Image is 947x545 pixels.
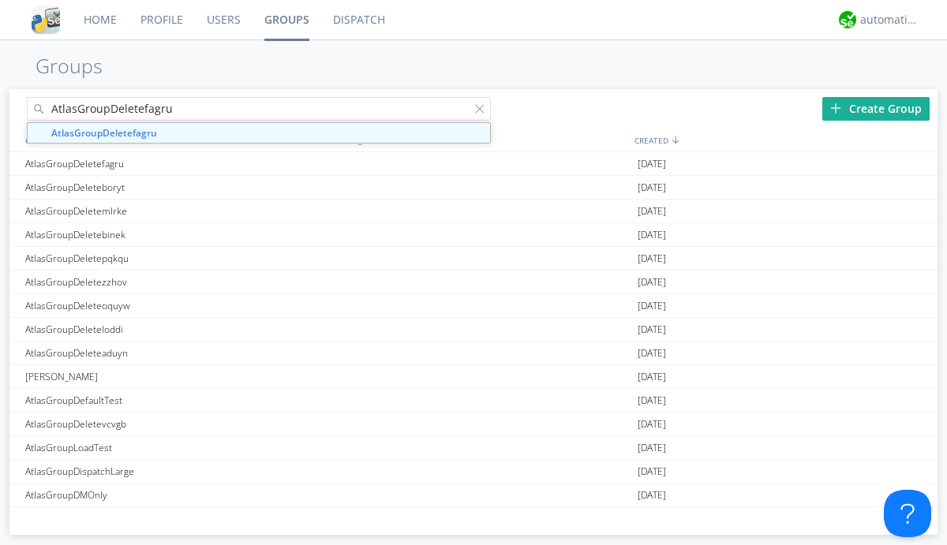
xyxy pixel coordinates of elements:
div: AtlasGroupDeleteaduyn [21,342,325,364]
span: [DATE] [638,223,666,247]
div: AtlasGroupDeleteboryt [21,176,325,199]
a: AtlasGroupDeletebinek[DATE] [9,223,938,247]
span: [DATE] [638,271,666,294]
div: AtlasGroupDeletepqkqu [21,247,325,270]
div: automation+atlas [860,12,919,28]
a: AtlasGroupDeletezzhov[DATE] [9,271,938,294]
span: [DATE] [638,483,666,507]
div: AtlasGroupDMOnly [21,483,325,506]
a: AtlasGroupDeleteboryt[DATE] [9,176,938,200]
a: AtlasGroupDeletemlrke[DATE] [9,200,938,223]
a: AtlasGroupMessageArchive[DATE] [9,507,938,531]
div: GROUPS [21,129,321,151]
strong: AtlasGroupDeletefagru [51,126,157,140]
div: AtlasGroupDispatchLarge [21,460,325,483]
div: AtlasGroupDeleteoquyw [21,294,325,317]
div: AtlasGroupDeleteloddi [21,318,325,341]
div: [PERSON_NAME] [21,365,325,388]
div: AtlasGroupDeletezzhov [21,271,325,293]
div: AtlasGroupDeletebinek [21,223,325,246]
div: AtlasGroupLoadTest [21,436,325,459]
a: AtlasGroupDeletepqkqu[DATE] [9,247,938,271]
span: [DATE] [638,200,666,223]
img: cddb5a64eb264b2086981ab96f4c1ba7 [32,6,60,34]
iframe: Toggle Customer Support [884,490,931,537]
a: AtlasGroupDeleteaduyn[DATE] [9,342,938,365]
span: [DATE] [638,436,666,460]
div: AtlasGroupDeletemlrke [21,200,325,222]
div: AtlasGroupDeletevcvgb [21,412,325,435]
img: d2d01cd9b4174d08988066c6d424eccd [839,11,856,28]
span: [DATE] [638,507,666,531]
span: [DATE] [638,389,666,412]
a: AtlasGroupDMOnly[DATE] [9,483,938,507]
a: AtlasGroupDispatchLarge[DATE] [9,460,938,483]
span: [DATE] [638,247,666,271]
a: AtlasGroupDeletevcvgb[DATE] [9,412,938,436]
a: AtlasGroupDeleteloddi[DATE] [9,318,938,342]
span: [DATE] [638,365,666,389]
span: [DATE] [638,152,666,176]
span: [DATE] [638,412,666,436]
span: [DATE] [638,176,666,200]
a: AtlasGroupDeletefagru[DATE] [9,152,938,176]
a: [PERSON_NAME][DATE] [9,365,938,389]
div: AtlasGroupDefaultTest [21,389,325,412]
div: AtlasGroupMessageArchive [21,507,325,530]
input: Search groups [27,97,491,121]
div: AtlasGroupDeletefagru [21,152,325,175]
img: plus.svg [830,103,841,114]
div: CREATED [631,129,938,151]
a: AtlasGroupLoadTest[DATE] [9,436,938,460]
span: [DATE] [638,460,666,483]
a: AtlasGroupDeleteoquyw[DATE] [9,294,938,318]
span: [DATE] [638,342,666,365]
span: [DATE] [638,294,666,318]
div: Create Group [822,97,930,121]
span: [DATE] [638,318,666,342]
a: AtlasGroupDefaultTest[DATE] [9,389,938,412]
